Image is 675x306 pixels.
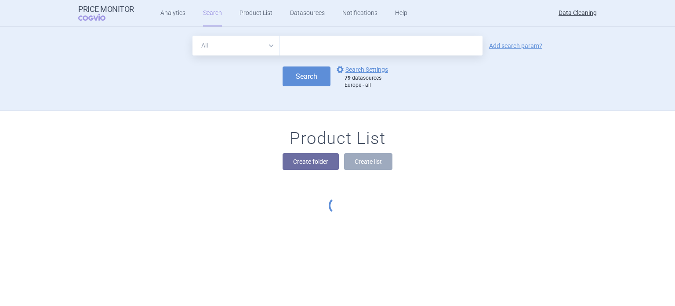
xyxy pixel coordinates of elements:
button: Create folder [283,153,339,170]
h1: Product List [290,129,385,149]
a: Search Settings [335,64,388,75]
div: datasources Europe - all [345,75,392,88]
span: COGVIO [78,14,118,21]
a: Add search param? [489,43,542,49]
strong: Price Monitor [78,5,134,14]
strong: 79 [345,75,351,81]
button: Create list [344,153,392,170]
a: Price MonitorCOGVIO [78,5,134,22]
button: Search [283,66,330,86]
